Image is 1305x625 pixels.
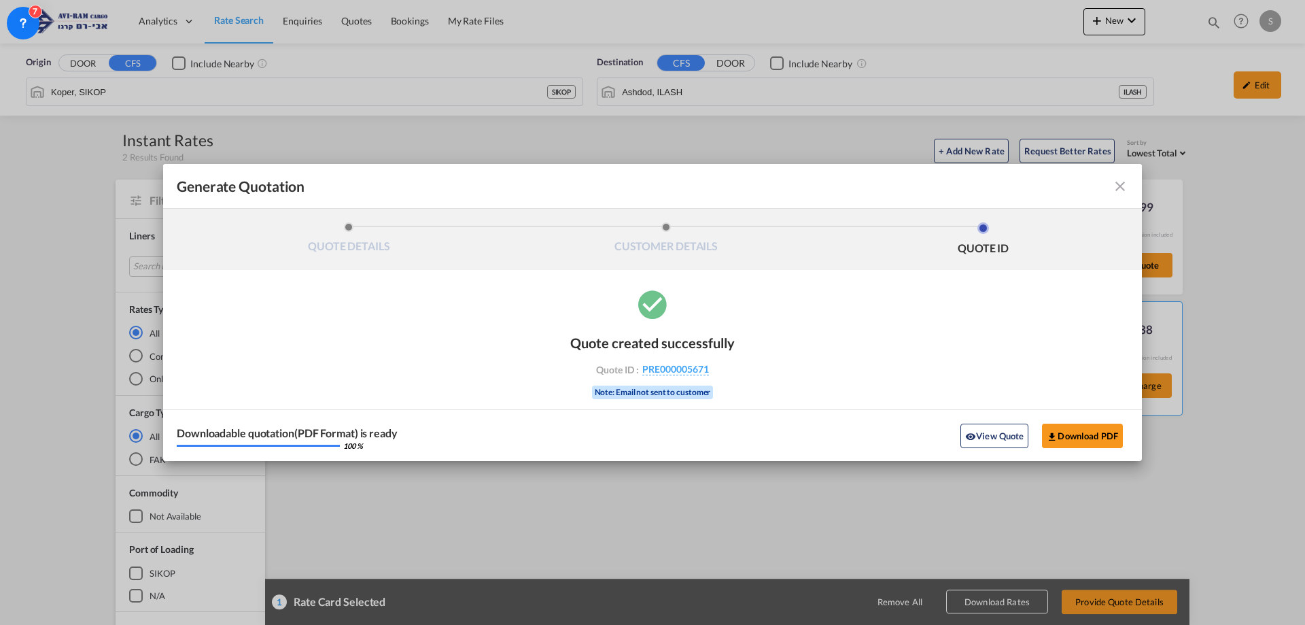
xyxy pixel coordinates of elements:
[1112,178,1128,195] md-icon: icon-close fg-AAA8AD cursor m-0
[343,442,363,450] div: 100 %
[508,222,825,259] li: CUSTOMER DETAILS
[570,335,735,351] div: Quote created successfully
[592,386,714,399] div: Note: Email not sent to customer
[960,424,1028,448] button: icon-eyeView Quote
[636,287,669,321] md-icon: icon-checkbox-marked-circle
[177,178,304,195] span: Generate Quotation
[574,363,731,375] div: Quote ID :
[965,431,976,442] md-icon: icon-eye
[190,222,508,259] li: QUOTE DETAILS
[177,428,398,439] div: Downloadable quotation(PDF Format) is ready
[1047,431,1058,442] md-icon: icon-download
[642,363,709,375] span: PRE000005671
[1042,424,1123,448] button: Download PDF
[824,222,1142,259] li: QUOTE ID
[163,164,1142,461] md-dialog: Generate QuotationQUOTE ...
